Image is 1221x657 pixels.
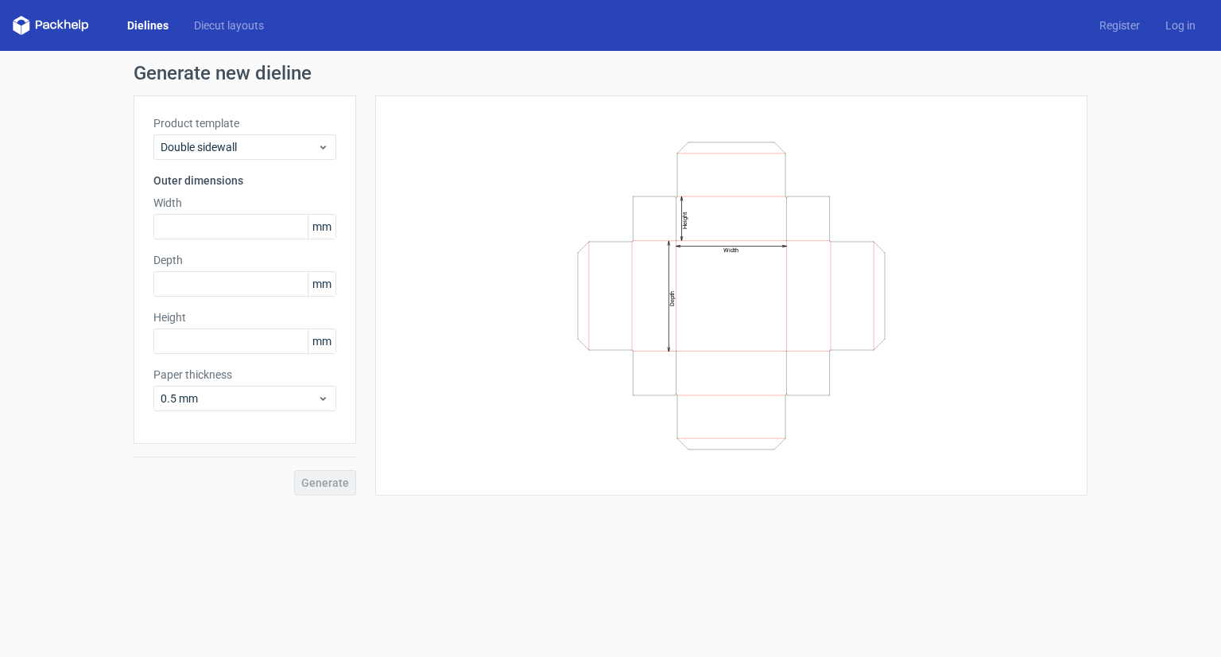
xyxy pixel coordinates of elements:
a: Diecut layouts [181,17,277,33]
span: mm [308,329,335,353]
span: Double sidewall [161,139,317,155]
a: Register [1087,17,1153,33]
a: Log in [1153,17,1208,33]
text: Depth [669,290,676,305]
h3: Outer dimensions [153,173,336,189]
text: Width [723,247,738,254]
span: 0.5 mm [161,391,317,406]
label: Paper thickness [153,367,336,383]
label: Depth [153,252,336,268]
label: Height [153,309,336,325]
span: mm [308,272,335,296]
text: Height [681,212,688,229]
a: Dielines [114,17,181,33]
label: Width [153,195,336,211]
label: Product template [153,115,336,131]
h1: Generate new dieline [134,64,1087,83]
span: mm [308,215,335,239]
